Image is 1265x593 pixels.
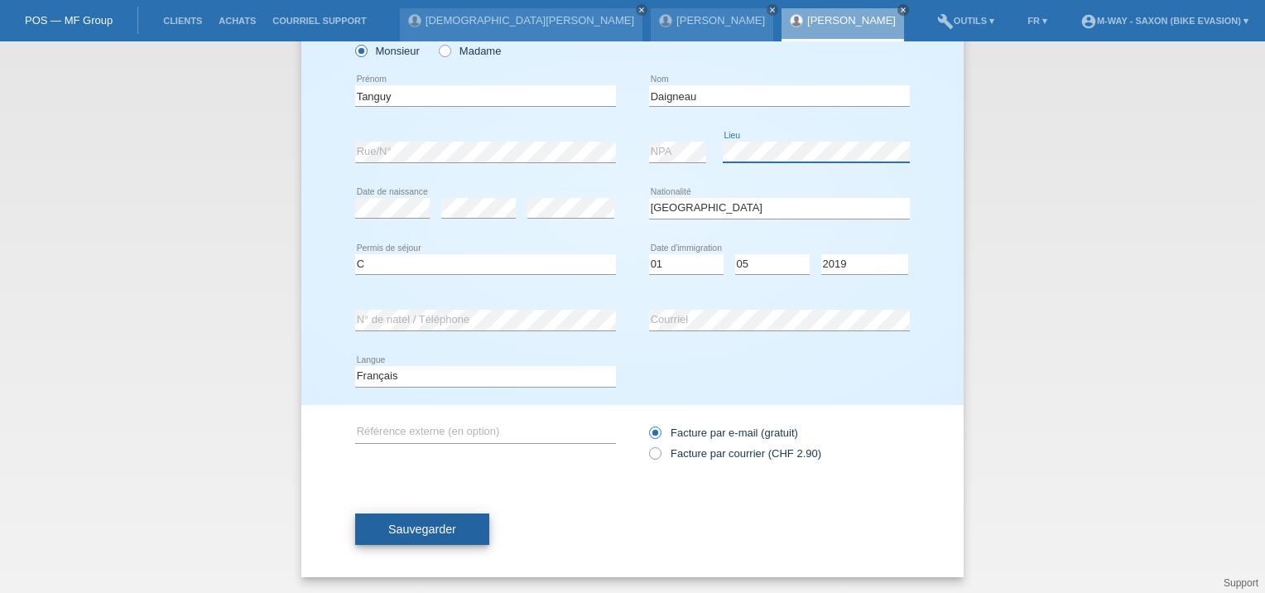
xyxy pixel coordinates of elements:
[264,16,374,26] a: Courriel Support
[155,16,210,26] a: Clients
[937,13,954,30] i: build
[636,4,647,16] a: close
[355,45,366,55] input: Monsieur
[649,427,660,447] input: Facture par e-mail (gratuit)
[388,523,456,536] span: Sauvegarder
[439,45,450,55] input: Madame
[807,14,896,27] a: [PERSON_NAME]
[1072,16,1257,26] a: account_circlem-way - Saxon (Bike Evasion) ▾
[768,6,777,14] i: close
[767,4,778,16] a: close
[649,447,660,468] input: Facture par courrier (CHF 2.90)
[439,45,501,57] label: Madame
[676,14,765,27] a: [PERSON_NAME]
[355,45,420,57] label: Monsieur
[649,447,821,460] label: Facture par courrier (CHF 2.90)
[25,14,113,27] a: POS — MF Group
[897,4,909,16] a: close
[649,427,798,439] label: Facture par e-mail (gratuit)
[929,16,1003,26] a: buildOutils ▾
[355,513,489,545] button: Sauvegarder
[899,6,907,14] i: close
[1080,13,1097,30] i: account_circle
[1019,16,1056,26] a: FR ▾
[637,6,646,14] i: close
[426,14,634,27] a: [DEMOGRAPHIC_DATA][PERSON_NAME]
[210,16,264,26] a: Achats
[1224,577,1258,589] a: Support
